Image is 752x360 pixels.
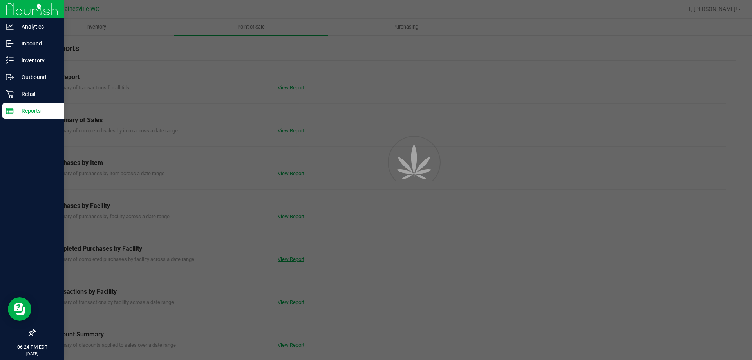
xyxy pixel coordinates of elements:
[4,344,61,351] p: 06:24 PM EDT
[14,72,61,82] p: Outbound
[14,56,61,65] p: Inventory
[14,39,61,48] p: Inbound
[4,351,61,356] p: [DATE]
[14,89,61,99] p: Retail
[6,56,14,64] inline-svg: Inventory
[14,22,61,31] p: Analytics
[6,90,14,98] inline-svg: Retail
[8,297,31,321] iframe: Resource center
[6,40,14,47] inline-svg: Inbound
[14,106,61,116] p: Reports
[6,73,14,81] inline-svg: Outbound
[6,23,14,31] inline-svg: Analytics
[6,107,14,115] inline-svg: Reports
